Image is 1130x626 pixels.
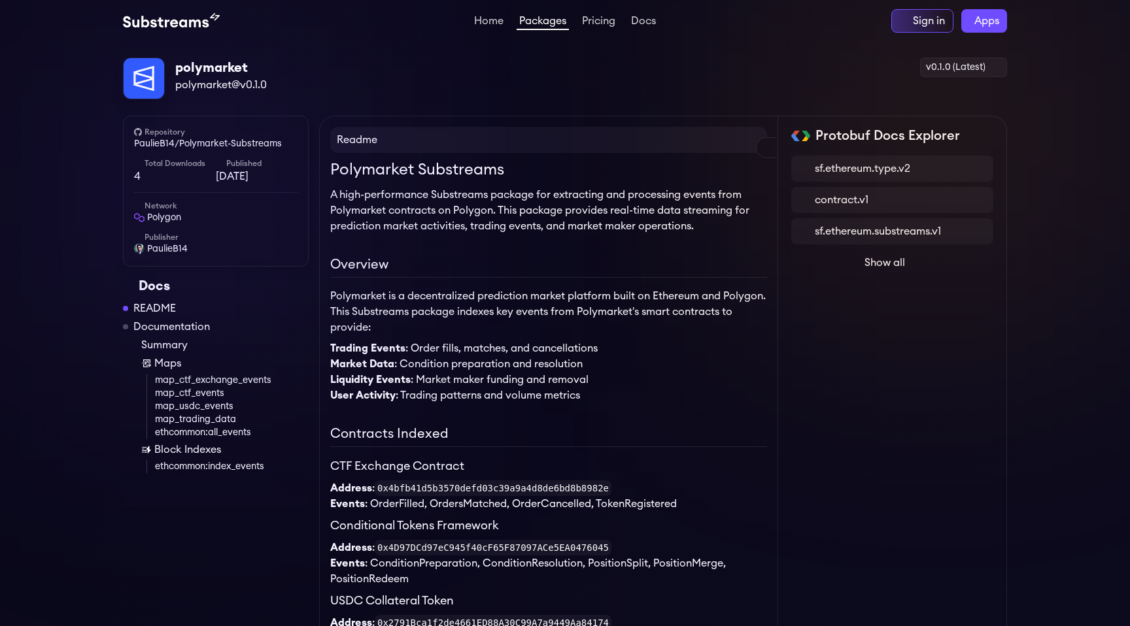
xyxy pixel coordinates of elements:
[155,374,309,387] a: map_ctf_exchange_events
[124,58,164,99] img: Package Logo
[330,483,372,493] strong: Address
[141,337,309,353] a: Summary
[134,127,298,137] h6: Repository
[134,137,298,150] a: PaulieB14/Polymarket-Substreams
[974,13,999,29] span: Apps
[133,319,210,335] a: Documentation
[134,169,216,184] span: 4
[155,460,309,473] a: ethcommon:index_events
[141,358,152,369] img: Map icon
[330,127,767,153] h4: Readme
[123,277,309,295] div: Docs
[330,374,411,385] strong: Liquidity Events
[147,242,188,255] span: PaulieB14
[330,457,767,475] h3: CTF Exchange Contract
[134,232,298,242] h6: Publisher
[865,255,905,271] span: Show all
[517,16,569,30] a: Packages
[134,201,298,211] h6: Network
[155,400,309,413] a: map_usdc_events
[330,592,767,610] h3: USDC Collateral Token
[330,390,396,401] strong: User Activity
[913,13,945,29] div: Sign in
[155,413,309,426] a: map_trading_data
[330,496,767,512] li: : OrderFilled, OrdersMatched, OrderCancelled, TokenRegistered
[330,499,365,509] strong: Events
[216,158,298,169] h6: Published
[141,444,152,455] img: Block Index icon
[815,192,868,208] span: contract.v1
[330,517,767,535] h3: Conditional Tokens Framework
[330,558,365,568] strong: Events
[330,187,767,234] p: A high-performance Substreams package for extracting and processing events from Polymarket contra...
[155,387,309,400] a: map_ctf_events
[134,158,216,169] h6: Total Downloads
[134,242,298,255] a: PaulieB14
[330,555,767,587] li: : ConditionPreparation, ConditionResolution, PositionSplit, PositionMerge, PositionRedeem
[330,387,767,403] li: : Trading patterns and volume metrics
[147,211,181,224] span: polygon
[216,169,298,184] span: [DATE]
[155,426,309,439] a: ethcommon:all_events
[330,343,405,354] strong: Trading Events
[330,340,767,356] li: : Order fills, matches, and cancellations
[628,16,659,29] a: Docs
[330,158,767,182] h1: Polymarket Substreams
[134,244,145,254] img: User Avatar
[330,356,767,372] li: : Condition preparation and resolution
[134,128,142,136] img: github
[471,16,506,29] a: Home
[891,9,953,33] a: Sign in
[330,288,767,335] p: Polymarket is a decentralized prediction market platform built on Ethereum and Polygon. This Subs...
[175,59,275,77] div: polymarket
[791,250,993,276] button: Show all
[330,540,767,555] li: :
[133,301,176,316] a: README
[330,424,767,447] h2: Contracts Indexed
[330,480,767,496] li: :
[375,480,611,496] code: 0x4bfb41d5b3570defd03c39a9a4d8de6bd8b8982e
[579,16,618,29] a: Pricing
[815,127,960,145] h2: Protobuf Docs Explorer
[330,372,767,387] li: : Market maker funding and removal
[815,223,941,239] span: sf.ethereum.substreams.v1
[920,58,1007,77] div: v0.1.0 (Latest)
[791,131,810,141] img: Protobuf
[175,77,267,93] span: polymarket@v0.1.0
[134,211,298,224] a: polygon
[141,355,309,371] a: Maps
[141,442,309,457] a: Block Indexes
[375,540,611,555] code: 0x4D97DCd97eC945f40cF65F87097ACe5EA0476045
[134,212,145,223] img: polygon
[330,255,767,278] h2: Overview
[815,161,910,176] span: sf.ethereum.type.v2
[123,13,220,29] img: Substream's logo
[330,359,394,369] strong: Market Data
[330,542,372,553] strong: Address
